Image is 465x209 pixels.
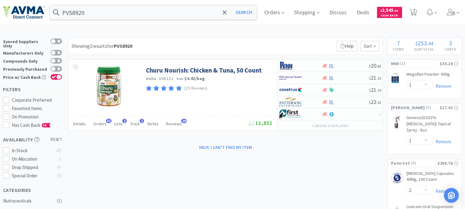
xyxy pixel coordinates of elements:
span: 1 [140,119,144,123]
span: 29 [181,119,187,123]
img: 99e109f997274d53ae9d500e0ee1560b_196928.png [391,172,403,184]
button: +2more suppliers [309,122,352,130]
span: . 58 [394,9,398,13]
span: 7 [397,39,400,47]
div: . [409,40,440,46]
span: $ [416,40,418,47]
span: ( 5 ) [410,160,437,166]
img: 3d70201a6e714fa3afd7719680df001c_74736.jpeg [391,116,403,128]
span: Sort [360,41,379,51]
span: · [157,76,158,81]
a: 7 [407,11,420,16]
div: On Promotion [12,113,62,121]
h5: Availability [3,136,62,143]
span: for [107,43,132,49]
input: Search by item, sku, manufacturer, ingredient, size... [50,5,257,20]
a: Inaba [146,76,156,81]
button: Help, I can't find my item [195,142,256,153]
h4: Items [388,46,409,52]
span: CB [42,123,48,127]
span: Track [130,121,140,127]
img: e1133ece90fa4a959c5ae41b0808c578_9.png [279,61,302,70]
span: ( 1 ) [425,104,440,111]
strong: PVS8920 [114,43,132,49]
div: Favorited Items [12,105,62,112]
div: Previously Purchased [3,66,47,71]
span: 2,545 [381,7,398,13]
div: Open Intercom Messenger [444,188,459,203]
a: $2,545.58Cash Back [377,4,402,21]
a: Deals [354,10,372,16]
span: UVC111 [160,76,174,81]
h5: Categories [3,187,62,194]
img: f5e969b455434c6296c6d81ef179fa71_3.png [279,97,302,107]
span: Notes [147,121,159,127]
span: 44 [428,40,433,47]
span: . 79 [376,88,381,93]
span: Has Cash Back [12,122,51,128]
div: Synced Suppliers Only [3,38,47,48]
a: Remove [432,139,451,145]
a: [MEDICAL_DATA] Capsules: 40Mg, 100 Count [406,171,458,185]
a: Churu Nourish: Chicken & Tuna, 50 Count [146,66,262,74]
span: $ [369,64,371,69]
div: $35.24 [440,60,458,67]
span: . 83 [376,64,381,69]
span: $ [381,9,382,13]
img: 67d67680309e4a0bb49a5ff0391dcc42_6.png [279,109,302,119]
a: Remove [432,83,451,89]
span: Details [73,121,86,127]
span: Lists [114,121,123,127]
a: Remove [432,188,451,194]
div: Manufacturers Only [3,50,47,55]
span: 22 [369,98,381,105]
div: Nutraceuticals [3,197,53,205]
div: Corporate Preferred [12,96,62,104]
span: . 15 [376,76,381,81]
a: Genesis(0.015% [MEDICAL_DATA]) Topical Spray : 8oz [406,115,458,136]
div: ( 1 ) [57,197,62,205]
h4: Subtotal [409,46,440,52]
div: On Allocation [12,155,53,163]
img: e4e33dab9f054f5782a47901c742baa9_102.png [3,6,45,19]
span: Orders [93,121,107,127]
a: Discuss [327,10,349,16]
p: (29 Reviews) [184,85,208,92]
span: reset [51,136,62,143]
div: $17.42 [440,104,458,111]
img: 5dac82a10ad6432398917bdd76a23ddc_722949.png [391,72,400,84]
span: Penn Vet [391,160,410,167]
span: 1 [122,119,127,123]
span: 21 [369,74,381,81]
div: Special Order [12,172,53,180]
span: 21 [369,86,381,93]
img: f6b2451649754179b5b4e0c70c3f7cb0_2.png [279,73,302,82]
div: Drop Shipped [12,164,53,171]
div: Compounds Only [3,58,47,63]
h4: Carts [440,46,462,52]
img: e9c1236d86804dff9e693f5e620a1d45_290132.jpeg [89,66,129,106]
span: Cash Back [381,14,398,18]
div: $200.78 [437,160,458,167]
span: 3 [449,39,452,47]
span: $ [369,100,371,105]
span: [PERSON_NAME] [391,104,425,111]
span: from [177,77,183,81]
span: ( 1 ) [399,60,440,67]
span: 253 [418,39,427,47]
div: Showing 1 results [72,42,132,50]
p: Help [337,41,357,51]
span: Reviews [166,121,182,127]
img: 77fca1acd8b6420a9015268ca798ef17_1.png [279,85,302,95]
span: 20 [369,62,381,69]
a: Megaflex Powder: 600g [406,71,450,80]
span: $ [369,76,371,81]
span: MWI [391,60,399,67]
h5: Filters [3,86,62,93]
span: . 53 [376,100,381,105]
button: Search [231,5,257,20]
span: $ [369,88,371,93]
span: · [174,76,176,81]
div: Price w/ Cash Back [3,74,47,79]
strong: $0.42 / bag [185,76,205,81]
